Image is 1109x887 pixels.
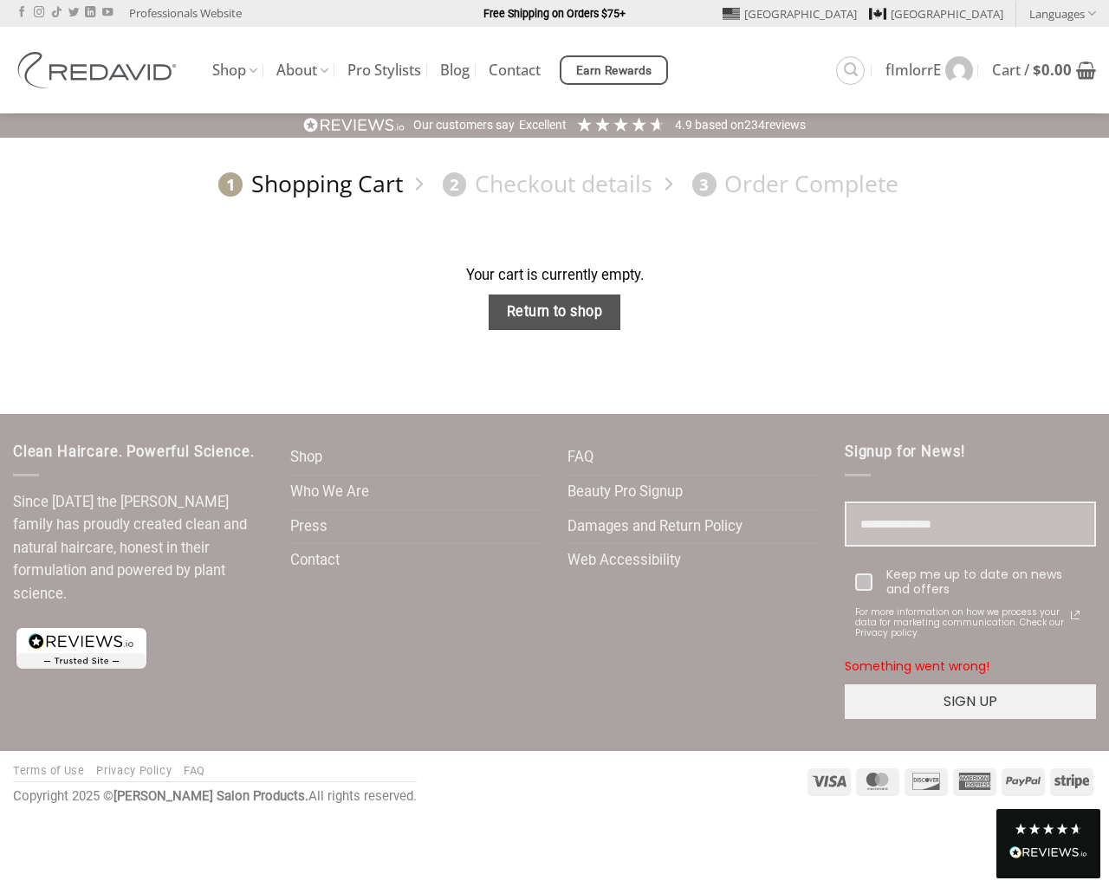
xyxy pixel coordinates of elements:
span: Clean Haircare. Powerful Science. [13,443,254,460]
a: Web Accessibility [567,544,681,578]
a: FAQ [184,764,205,777]
span: Cart / [992,63,1072,77]
svg: link icon [1065,605,1086,625]
a: 2Checkout details [434,169,652,199]
a: Earn Rewards [560,55,668,85]
span: For more information on how we process your data for marketing communication. Check our Privacy p... [855,607,1065,638]
a: Who We Are [290,476,369,509]
a: fImlorrE [885,48,973,93]
a: Follow on Facebook [16,7,27,19]
a: Blog [440,55,470,86]
div: Keep me up to date on news and offers [886,567,1086,597]
a: Return to shop [489,295,620,330]
strong: [PERSON_NAME] Salon Products. [113,788,308,804]
a: Follow on Instagram [34,7,44,19]
button: SIGN UP [845,684,1096,719]
bdi: 0.00 [1033,60,1072,80]
a: FAQ [567,441,593,475]
div: 4.8 Stars [1014,822,1083,836]
a: Terms of Use [13,764,85,777]
span: reviews [765,118,806,132]
a: View cart [992,51,1096,89]
a: Search [836,56,865,85]
a: Contact [489,55,541,86]
a: About [276,54,328,87]
a: Beauty Pro Signup [567,476,683,509]
img: reviews-trust-logo-1.png [13,625,150,672]
a: Press [290,510,328,544]
a: Languages [1029,1,1096,26]
a: Pro Stylists [347,55,421,86]
img: REVIEWS.io [1009,846,1087,858]
span: 234 [744,118,765,132]
a: Shop [290,441,322,475]
a: Follow on Twitter [68,7,79,19]
div: Read All Reviews [1009,843,1087,865]
img: REDAVID Salon Products | United States [13,52,186,88]
span: 2 [443,172,467,197]
span: Signup for News! [845,443,965,460]
div: Read All Reviews [996,809,1100,878]
div: Payment icons [805,766,1096,796]
a: Follow on YouTube [102,7,113,19]
span: 1 [218,172,243,197]
a: [GEOGRAPHIC_DATA] [869,1,1003,27]
nav: Checkout steps [13,156,1096,212]
strong: Free Shipping on Orders $75+ [483,7,626,20]
a: 1Shopping Cart [211,169,403,199]
a: Follow on TikTok [51,7,62,19]
div: 4.91 Stars [575,115,666,133]
p: Since [DATE] the [PERSON_NAME] family has proudly created clean and natural haircare, honest in t... [13,491,264,606]
div: Our customers say [413,117,515,134]
a: Shop [212,54,257,87]
input: Email field [845,502,1096,547]
a: [GEOGRAPHIC_DATA] [723,1,857,27]
div: Copyright 2025 © All rights reserved. [13,787,417,807]
span: 4.9 [675,118,695,132]
span: $ [1033,60,1041,80]
a: Privacy Policy [96,764,172,777]
span: Based on [695,118,744,132]
a: Contact [290,544,340,578]
img: REVIEWS.io [303,117,405,133]
div: Excellent [519,117,567,134]
a: Follow on LinkedIn [85,7,95,19]
div: Something went wrong! [845,649,1096,684]
a: Damages and Return Policy [567,510,743,544]
a: Read our Privacy Policy [1065,605,1086,625]
span: Earn Rewards [576,62,652,81]
div: Your cart is currently empty. [13,264,1096,288]
span: fImlorrE [885,63,941,77]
